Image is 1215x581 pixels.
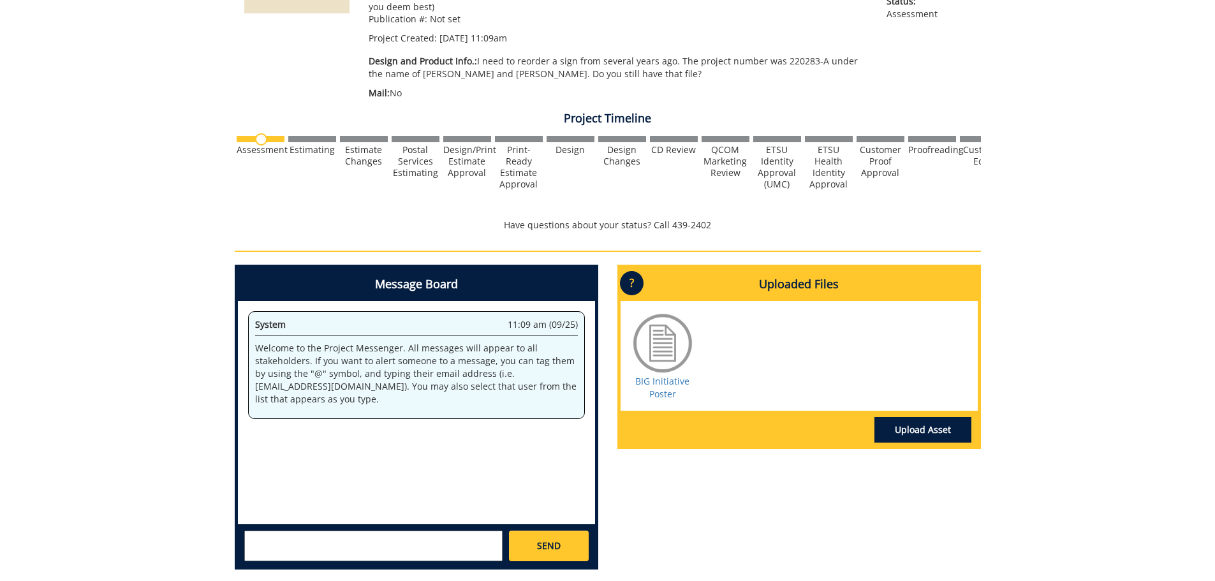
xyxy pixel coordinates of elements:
span: Publication #: [369,13,427,25]
span: Project Created: [369,32,437,44]
div: Print-Ready Estimate Approval [495,144,543,190]
div: Postal Services Estimating [392,144,439,179]
textarea: messageToSend [244,531,503,561]
div: Design [547,144,594,156]
div: Proofreading [908,144,956,156]
a: SEND [509,531,588,561]
p: No [369,87,868,99]
h4: Message Board [238,268,595,301]
img: no [255,133,267,145]
p: Welcome to the Project Messenger. All messages will appear to all stakeholders. If you want to al... [255,342,578,406]
div: Design Changes [598,144,646,167]
span: [DATE] 11:09am [439,32,507,44]
span: System [255,318,286,330]
span: 11:09 am (09/25) [508,318,578,331]
div: Estimate Changes [340,144,388,167]
div: ETSU Identity Approval (UMC) [753,144,801,190]
span: Design and Product Info.: [369,55,477,67]
div: ETSU Health Identity Approval [805,144,853,190]
p: I need to reorder a sign from several years ago. The project number was 220283-A under the name o... [369,55,868,80]
p: Have questions about your status? Call 439-2402 [235,219,981,232]
p: ? [620,271,644,295]
div: CD Review [650,144,698,156]
div: QCOM Marketing Review [702,144,749,179]
div: Estimating [288,144,336,156]
span: Not set [430,13,460,25]
span: SEND [537,540,561,552]
h4: Project Timeline [235,112,981,125]
a: BIG Initiative Poster [635,375,689,400]
div: Assessment [237,144,284,156]
div: Customer Edits [960,144,1008,167]
h4: Uploaded Files [621,268,978,301]
span: Mail: [369,87,390,99]
div: Customer Proof Approval [857,144,904,179]
a: Upload Asset [874,417,971,443]
div: Design/Print Estimate Approval [443,144,491,179]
